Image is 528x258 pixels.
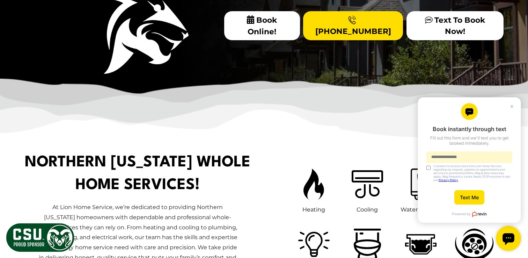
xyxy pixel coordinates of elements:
a: Text To Book Now! [406,11,504,40]
input: Phone number [24,61,110,72]
a: [PHONE_NUMBER] [303,11,403,40]
p: Fill out this form and we'll text you to get booked immediately. [24,45,110,55]
button: Close chat widget [106,13,110,15]
span: Book Online! [224,11,300,40]
a: Privacy Policy [36,88,56,91]
h2: Book instantly through text [24,35,110,42]
span: Cooling [357,206,378,213]
span: Water Heaters [401,206,441,213]
div: Open chat widget [94,135,119,160]
img: CSU Sponsor Badge [5,222,75,253]
label: I consent to receive texts from Lion Home Service regarding my request, updates on appointments a... [31,74,110,91]
a: Water Heaters [401,165,441,215]
span: Heating [302,206,325,213]
button: Text Me [52,100,82,114]
h1: Northern [US_STATE] Whole Home Services! [24,151,251,197]
a: Cooling [348,165,387,215]
a: Heating [300,165,328,215]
